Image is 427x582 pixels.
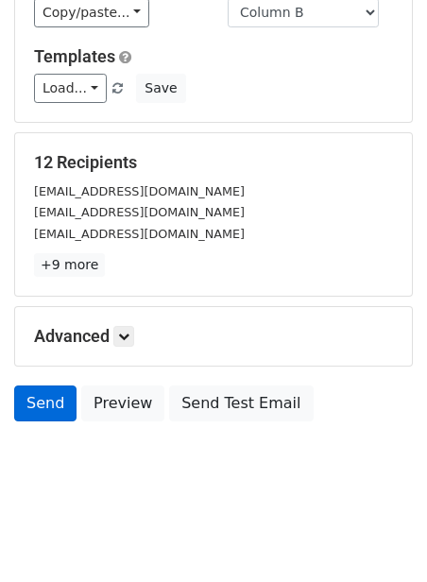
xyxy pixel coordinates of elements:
h5: 12 Recipients [34,152,393,173]
a: Preview [81,385,164,421]
small: [EMAIL_ADDRESS][DOMAIN_NAME] [34,205,245,219]
a: Send Test Email [169,385,313,421]
a: Send [14,385,77,421]
a: Templates [34,46,115,66]
small: [EMAIL_ADDRESS][DOMAIN_NAME] [34,184,245,198]
button: Save [136,74,185,103]
iframe: Chat Widget [333,491,427,582]
a: Load... [34,74,107,103]
small: [EMAIL_ADDRESS][DOMAIN_NAME] [34,227,245,241]
a: +9 more [34,253,105,277]
h5: Advanced [34,326,393,347]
